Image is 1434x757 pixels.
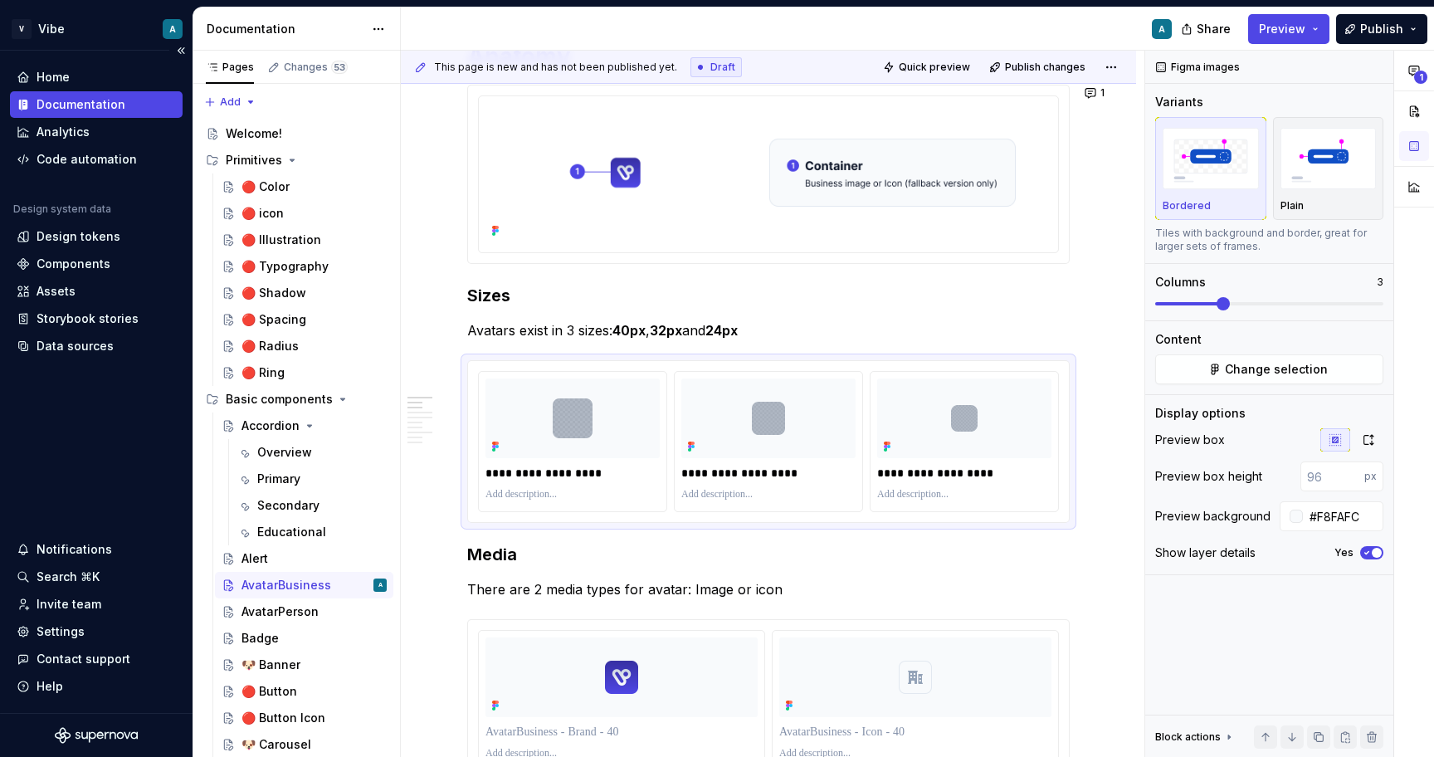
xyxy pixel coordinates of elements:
div: 🔴 Spacing [241,311,306,328]
span: This page is new and has not been published yet. [434,61,677,74]
strong: 32px [650,322,682,339]
div: A [378,577,383,593]
div: A [1158,22,1165,36]
a: Assets [10,278,183,305]
a: 🐶 Banner [215,652,393,678]
div: Vibe [38,21,65,37]
span: 1 [1100,86,1105,100]
div: Display options [1155,405,1246,422]
div: Secondary [257,497,319,514]
button: Publish [1336,14,1427,44]
p: Bordered [1163,199,1211,212]
div: Educational [257,524,326,540]
a: Code automation [10,146,183,173]
div: Basic components [226,391,333,408]
span: 1 [1414,71,1427,84]
div: Columns [1155,274,1206,291]
div: Storybook stories [37,310,139,327]
div: Data sources [37,338,114,354]
div: Tiles with background and border, great for larger sets of frames. [1155,227,1383,253]
a: Secondary [231,492,393,519]
div: AvatarPerson [241,603,319,620]
button: Share [1173,14,1241,44]
div: 🔴 Color [241,178,290,195]
a: Design tokens [10,223,183,250]
div: Code automation [37,151,137,168]
button: Contact support [10,646,183,672]
div: AvatarBusiness [241,577,331,593]
a: Badge [215,625,393,652]
a: 🔴 Spacing [215,306,393,333]
div: Preview box height [1155,468,1262,485]
div: Contact support [37,651,130,667]
div: Block actions [1155,725,1236,749]
a: 🔴 Illustration [215,227,393,253]
a: Components [10,251,183,277]
span: Preview [1259,21,1305,37]
a: Home [10,64,183,90]
p: 3 [1377,276,1383,289]
div: 🔴 Shadow [241,285,306,301]
div: Badge [241,630,279,647]
a: Educational [231,519,393,545]
a: Documentation [10,91,183,118]
div: Design system data [13,203,111,216]
a: Settings [10,618,183,645]
svg: Supernova Logo [55,727,138,744]
a: AvatarPerson [215,598,393,625]
img: placeholder [1163,128,1259,188]
button: placeholderBordered [1155,117,1266,220]
input: 96 [1300,462,1364,491]
div: Preview box [1155,432,1225,448]
button: Quick preview [878,56,978,79]
button: Preview [1248,14,1329,44]
button: Help [10,673,183,700]
div: Content [1155,331,1202,348]
div: 🔴 Button [241,683,297,700]
a: 🔴 Button Icon [215,705,393,731]
span: Draft [710,61,735,74]
span: Change selection [1225,361,1328,378]
div: Help [37,678,63,695]
span: 53 [331,61,348,74]
div: Invite team [37,596,101,613]
div: Design tokens [37,228,120,245]
a: 🔴 Shadow [215,280,393,306]
span: Publish changes [1005,61,1085,74]
span: Add [220,95,241,109]
div: Preview background [1155,508,1271,525]
span: Share [1197,21,1231,37]
button: Collapse sidebar [169,39,193,62]
div: Overview [257,444,312,461]
div: Primary [257,471,300,487]
a: Storybook stories [10,305,183,332]
div: Notifications [37,541,112,558]
div: Basic components [199,386,393,413]
div: Documentation [37,96,125,113]
a: Alert [215,545,393,572]
a: Invite team [10,591,183,618]
div: Settings [37,623,85,640]
h3: Sizes [467,284,1070,307]
strong: 24px [705,322,738,339]
p: Plain [1280,199,1304,212]
p: Avatars exist in 3 sizes: , and [467,320,1070,340]
img: placeholder [1280,128,1377,188]
a: Analytics [10,119,183,145]
div: 🐶 Banner [241,657,300,673]
a: 🔴 icon [215,200,393,227]
div: Primitives [199,147,393,173]
a: 🔴 Typography [215,253,393,280]
div: 🔴 icon [241,205,284,222]
div: A [169,22,176,36]
a: Accordion [215,413,393,439]
div: Variants [1155,94,1203,110]
div: 🐶 Carousel [241,736,311,753]
h3: Media [467,543,1070,566]
div: Pages [206,61,254,74]
div: Accordion [241,418,300,434]
button: Change selection [1155,354,1383,384]
div: Analytics [37,124,90,140]
a: Primary [231,466,393,492]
